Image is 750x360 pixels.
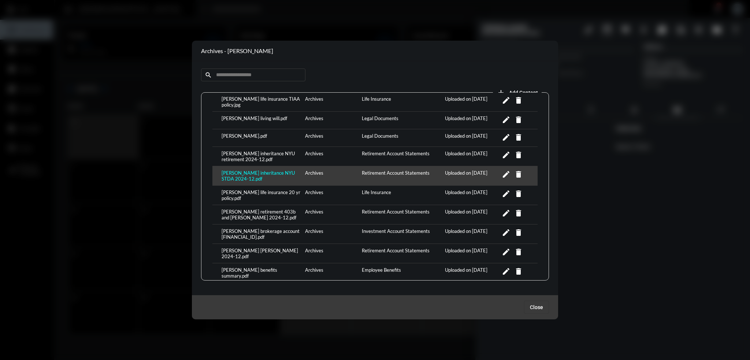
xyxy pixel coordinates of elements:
[502,96,510,105] mat-icon: Edit Content
[360,267,443,279] div: Employee Benefits
[502,209,510,218] mat-icon: Edit Content
[360,228,443,240] div: Investment Account Statements
[493,85,542,100] button: add vault
[220,151,303,162] div: [PERSON_NAME] inheritance NYU retirement 2024-12.pdf
[220,133,303,143] div: [PERSON_NAME].pdf
[502,115,510,124] mat-icon: Edit Content
[514,228,523,237] mat-icon: Delete Content
[220,267,303,279] div: [PERSON_NAME] benefits summary.pdf
[220,115,303,125] div: [PERSON_NAME] living will.pdf
[360,209,443,220] div: Retirement Account Statements
[360,96,443,108] div: Life Insurance
[303,248,360,259] div: Archives
[443,189,500,201] div: Uploaded on [DATE]
[443,96,500,108] div: Uploaded on [DATE]
[509,90,538,96] span: Add Content
[514,115,523,124] mat-icon: Delete Content
[514,96,523,105] mat-icon: Delete Content
[360,133,443,143] div: Legal Documents
[502,151,510,159] mat-icon: Edit Content
[514,209,523,218] mat-icon: Delete Content
[303,115,360,125] div: Archives
[497,88,505,97] mat-icon: add
[524,301,549,314] button: Close
[220,248,303,259] div: [PERSON_NAME] [PERSON_NAME] 2024-12.pdf
[502,189,510,198] mat-icon: Edit Content
[303,96,360,108] div: Archives
[360,248,443,259] div: Retirement Account Statements
[303,189,360,201] div: Archives
[502,133,510,142] mat-icon: Edit Content
[303,151,360,162] div: Archives
[502,228,510,237] mat-icon: Edit Content
[514,133,523,142] mat-icon: Delete Content
[443,115,500,125] div: Uploaded on [DATE]
[303,209,360,220] div: Archives
[502,170,510,179] mat-icon: Edit Content
[220,209,303,220] div: [PERSON_NAME] retirement 403b and [PERSON_NAME] 2024-12.pdf
[514,170,523,179] mat-icon: Delete Content
[514,267,523,276] mat-icon: Delete Content
[443,267,500,279] div: Uploaded on [DATE]
[443,248,500,259] div: Uploaded on [DATE]
[220,170,303,182] div: [PERSON_NAME] inheritance NYU STDA 2024-12.pdf
[514,151,523,159] mat-icon: Delete Content
[201,47,273,54] h2: Archives - [PERSON_NAME]
[220,96,303,108] div: [PERSON_NAME] life insurance TIAA policy.jpg
[443,151,500,162] div: Uploaded on [DATE]
[303,170,360,182] div: Archives
[443,209,500,220] div: Uploaded on [DATE]
[360,115,443,125] div: Legal Documents
[360,189,443,201] div: Life Insurance
[443,228,500,240] div: Uploaded on [DATE]
[303,133,360,143] div: Archives
[502,248,510,256] mat-icon: Edit Content
[502,267,510,276] mat-icon: Edit Content
[530,304,543,310] span: Close
[443,133,500,143] div: Uploaded on [DATE]
[443,170,500,182] div: Uploaded on [DATE]
[303,228,360,240] div: Archives
[220,228,303,240] div: [PERSON_NAME] brokerage account [FINANCIAL_ID].pdf
[514,248,523,256] mat-icon: Delete Content
[514,189,523,198] mat-icon: Delete Content
[303,267,360,279] div: Archives
[220,189,303,201] div: [PERSON_NAME] life insurance 20 yr policy.pdf
[360,151,443,162] div: Retirement Account Statements
[360,170,443,182] div: Retirement Account Statements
